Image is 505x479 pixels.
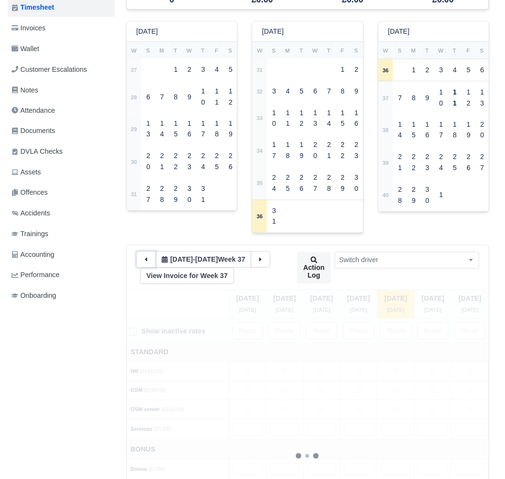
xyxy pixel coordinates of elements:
span: DVLA Checks [12,146,63,158]
small: M [159,48,164,53]
div: 1 [408,61,419,80]
div: 31 [198,180,208,210]
div: 30 [184,180,194,210]
span: Switch driver [335,254,479,266]
div: 22 [408,148,419,178]
span: Trainings [12,229,48,240]
div: 21 [395,148,405,178]
strong: 30 [131,160,137,165]
span: Offences [12,187,48,199]
div: 8 [170,88,181,106]
div: 12 [463,83,474,113]
div: 28 [395,181,405,211]
div: 12 [296,104,306,133]
span: Attendance [12,105,55,116]
h6: [DATE] [388,27,410,36]
div: 20 [477,116,488,146]
div: 19 [296,136,306,166]
div: 2 [184,60,194,79]
div: 29 [337,169,348,199]
strong: 36 [257,214,263,220]
div: 13 [143,115,153,145]
small: S [228,48,232,53]
div: 30 [351,169,362,199]
div: 5 [225,60,236,79]
small: M [412,48,416,53]
strong: 33 [257,116,263,121]
div: 27 [310,169,320,199]
div: 18 [282,136,293,166]
a: Notes [8,81,115,100]
div: 23 [184,147,194,177]
div: 27 [143,180,153,210]
div: 9 [422,89,433,107]
div: 8 [337,82,348,101]
small: S [146,48,150,53]
div: 24 [268,169,279,199]
div: 26 [296,169,306,199]
a: Accidents [8,204,115,223]
div: 27 [477,148,488,178]
a: Offences [8,184,115,202]
strong: 11 [453,88,457,107]
small: S [272,48,276,53]
strong: 36 [383,67,389,73]
div: 19 [463,116,474,146]
div: 21 [323,136,334,166]
div: 10 [436,83,446,113]
small: F [341,48,344,53]
strong: 37 [383,95,389,101]
div: 6 [477,61,488,80]
span: Wallet [12,43,39,54]
small: T [300,48,303,53]
span: Customer Escalations [12,64,87,75]
small: W [186,48,192,53]
small: T [453,48,456,53]
div: 25 [450,148,460,178]
div: 2 [351,60,362,79]
a: Invoices [8,19,115,38]
div: 17 [198,115,208,145]
div: 23 [422,148,433,178]
small: M [285,48,290,53]
div: 24 [436,148,446,178]
div: 4 [211,60,222,79]
a: Onboarding [8,287,115,306]
a: Customer Escalations [8,60,115,79]
div: 16 [422,116,433,146]
small: T [327,48,331,53]
div: 15 [170,115,181,145]
div: 5 [463,61,474,80]
div: 30 [422,181,433,211]
div: 2 [422,61,433,80]
a: Performance [8,266,115,285]
strong: 35 [257,181,263,186]
strong: 31 [257,67,263,73]
span: Accounting [12,250,54,261]
span: Documents [12,126,55,137]
div: 17 [436,116,446,146]
div: 12 [225,82,236,112]
div: 4 [282,82,293,101]
div: 6 [143,88,153,106]
small: S [355,48,359,53]
div: 17 [268,136,279,166]
span: Onboarding [12,291,56,302]
strong: 40 [383,193,389,199]
span: Invoices [12,23,45,34]
small: F [215,48,218,53]
small: W [257,48,263,53]
div: 9 [351,82,362,101]
span: 4 days ago [170,256,193,264]
div: 4 [450,61,460,80]
strong: 27 [131,67,137,73]
div: 25 [211,147,222,177]
div: 3 [198,60,208,79]
strong: 32 [257,89,263,94]
div: 31 [268,202,279,232]
a: Wallet [8,40,115,58]
strong: 38 [383,128,389,133]
div: 15 [408,116,419,146]
div: 7 [323,82,334,101]
div: 3 [436,61,446,80]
